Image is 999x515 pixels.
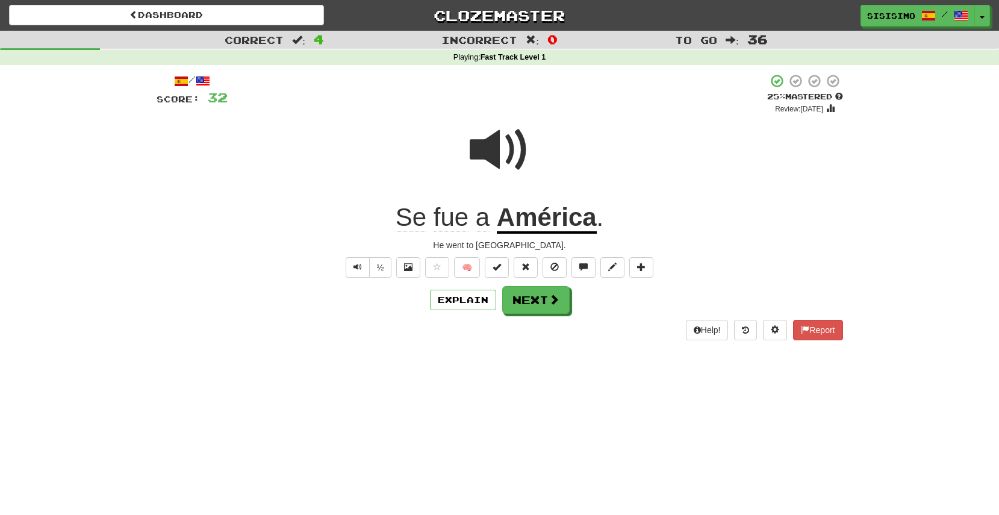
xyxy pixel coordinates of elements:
button: Report [793,320,842,340]
button: Help! [686,320,729,340]
span: : [726,35,739,45]
div: / [157,73,228,89]
small: Review: [DATE] [775,105,823,113]
span: 25 % [767,92,785,101]
a: Dashboard [9,5,324,25]
button: Add to collection (alt+a) [629,257,653,278]
button: Round history (alt+y) [734,320,757,340]
span: sisisimo [867,10,915,21]
span: : [526,35,539,45]
button: Explain [430,290,496,310]
span: fue [434,203,468,232]
span: . [597,203,604,231]
span: 36 [747,32,768,46]
button: Set this sentence to 100% Mastered (alt+m) [485,257,509,278]
button: Play sentence audio (ctl+space) [346,257,370,278]
button: Favorite sentence (alt+f) [425,257,449,278]
button: Next [502,286,570,314]
span: 0 [547,32,558,46]
span: Se [396,203,426,232]
span: To go [675,34,717,46]
u: América [497,203,597,234]
span: Incorrect [441,34,517,46]
span: Correct [225,34,284,46]
span: 4 [314,32,324,46]
span: a [476,203,490,232]
a: Clozemaster [342,5,657,26]
button: Edit sentence (alt+d) [600,257,624,278]
span: / [942,10,948,18]
button: Discuss sentence (alt+u) [571,257,596,278]
button: Show image (alt+x) [396,257,420,278]
div: Text-to-speech controls [343,257,392,278]
div: Mastered [767,92,843,102]
span: 32 [207,90,228,105]
button: 🧠 [454,257,480,278]
span: Score: [157,94,200,104]
div: He went to [GEOGRAPHIC_DATA]. [157,239,843,251]
button: ½ [369,257,392,278]
button: Reset to 0% Mastered (alt+r) [514,257,538,278]
span: : [292,35,305,45]
a: sisisimo / [861,5,975,27]
strong: Fast Track Level 1 [481,53,546,61]
button: Ignore sentence (alt+i) [543,257,567,278]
